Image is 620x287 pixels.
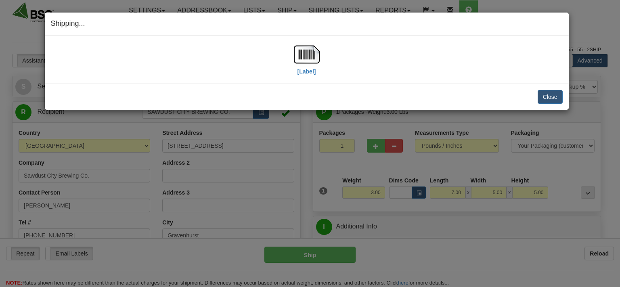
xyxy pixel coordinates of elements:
[601,102,619,184] iframe: chat widget
[294,42,320,67] img: barcode.jpg
[297,67,316,75] label: [Label]
[538,90,563,104] button: Close
[294,50,320,74] a: [Label]
[51,19,85,27] span: Shipping...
